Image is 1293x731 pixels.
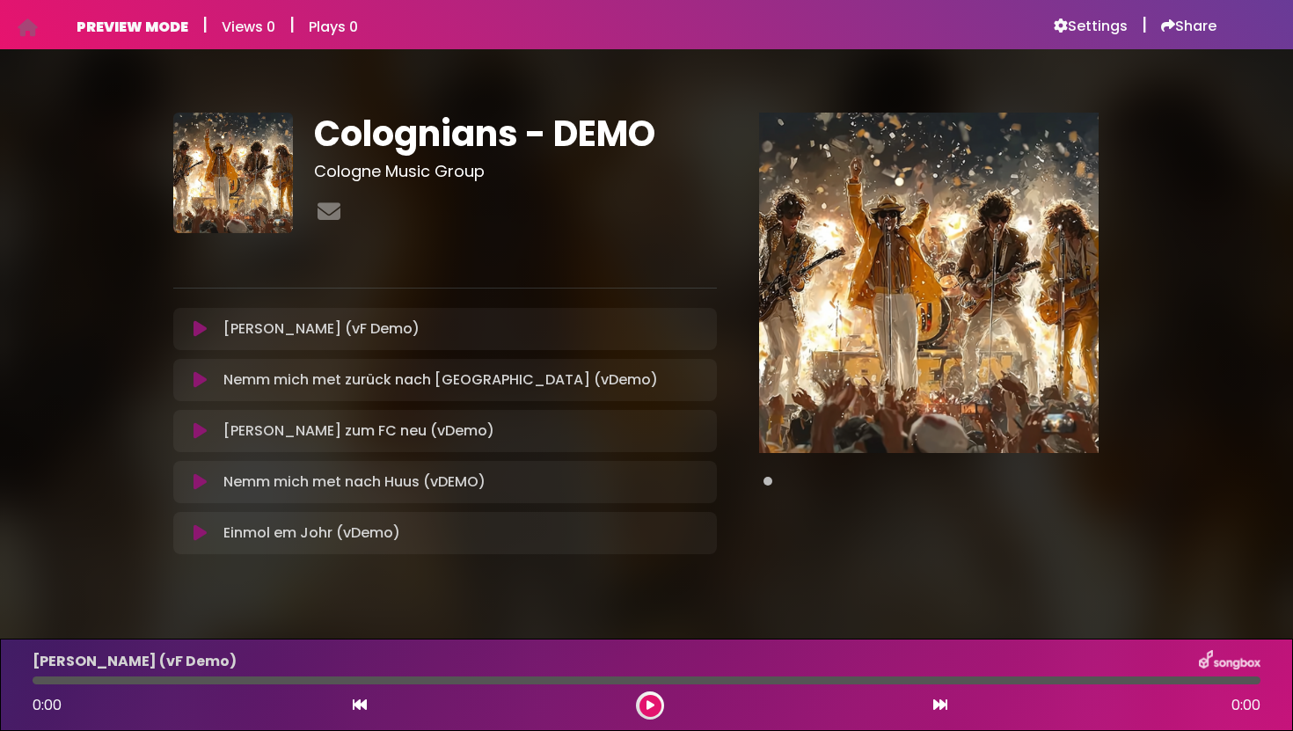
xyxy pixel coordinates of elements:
[222,18,275,35] h6: Views 0
[223,318,420,340] p: [PERSON_NAME] (vF Demo)
[1054,18,1128,35] a: Settings
[223,471,486,493] p: Nemm mich met nach Huus (vDEMO)
[759,113,1099,452] img: Main Media
[309,18,358,35] h6: Plays 0
[223,420,494,442] p: [PERSON_NAME] zum FC neu (vDemo)
[202,14,208,35] h5: |
[223,523,400,544] p: Einmol em Johr (vDemo)
[314,113,716,155] h1: Colognians - DEMO
[1142,14,1147,35] h5: |
[223,369,658,391] p: Nemm mich met zurück nach [GEOGRAPHIC_DATA] (vDemo)
[314,162,716,181] h3: Cologne Music Group
[77,18,188,35] h6: PREVIEW MODE
[289,14,295,35] h5: |
[1161,18,1216,35] a: Share
[173,113,293,232] img: 7CvscnJpT4ZgYQDj5s5A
